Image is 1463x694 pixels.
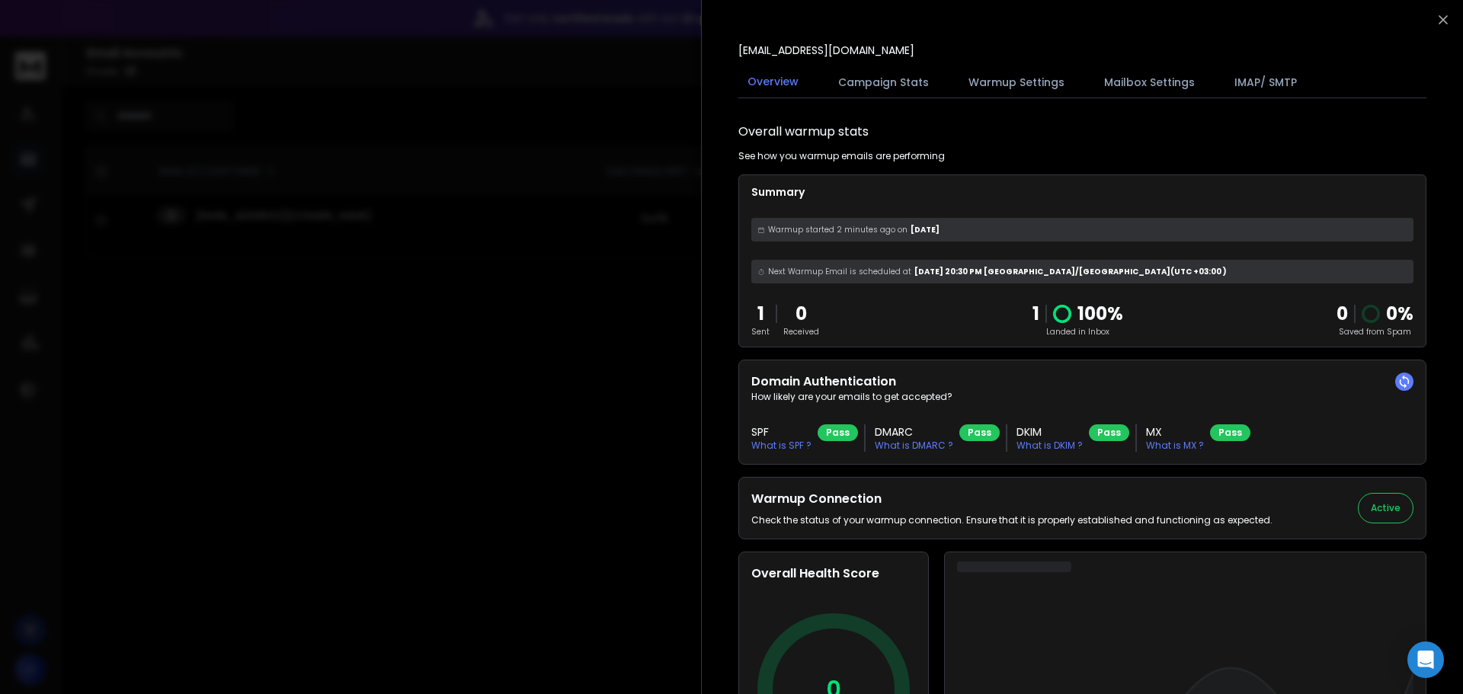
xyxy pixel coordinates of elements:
p: How likely are your emails to get accepted? [751,391,1413,403]
p: What is MX ? [1146,440,1204,452]
span: Next Warmup Email is scheduled at [768,266,911,277]
p: 1 [1032,302,1039,326]
button: Overview [738,65,808,100]
p: What is SPF ? [751,440,812,452]
h2: Warmup Connection [751,490,1273,508]
p: Check the status of your warmup connection. Ensure that it is properly established and functionin... [751,514,1273,526]
p: Saved from Spam [1337,326,1413,337]
p: 0 % [1386,302,1413,326]
div: [DATE] 20:30 PM [GEOGRAPHIC_DATA]/[GEOGRAPHIC_DATA] (UTC +03:00 ) [751,260,1413,283]
button: Campaign Stats [829,66,938,99]
div: Pass [1089,424,1129,441]
p: 100 % [1077,302,1123,326]
p: 0 [783,302,819,326]
h1: Overall warmup stats [738,123,869,141]
p: [EMAIL_ADDRESS][DOMAIN_NAME] [738,43,914,58]
button: IMAP/ SMTP [1225,66,1306,99]
div: Pass [1210,424,1250,441]
button: Warmup Settings [959,66,1074,99]
div: Open Intercom Messenger [1407,641,1444,678]
div: [DATE] [751,218,1413,241]
strong: 0 [1337,301,1348,326]
h2: Overall Health Score [751,564,916,583]
button: Active [1358,493,1413,523]
p: Summary [751,184,1413,200]
p: 1 [751,302,770,326]
button: Mailbox Settings [1095,66,1204,99]
p: What is DMARC ? [875,440,953,452]
p: Sent [751,326,770,337]
div: Pass [818,424,858,441]
h3: DMARC [875,424,953,440]
span: Warmup started 2 minutes ago on [768,224,908,235]
div: Pass [959,424,1000,441]
h3: SPF [751,424,812,440]
p: Received [783,326,819,337]
h3: DKIM [1016,424,1083,440]
h2: Domain Authentication [751,373,1413,391]
p: What is DKIM ? [1016,440,1083,452]
h3: MX [1146,424,1204,440]
p: Landed in Inbox [1032,326,1123,337]
p: See how you warmup emails are performing [738,150,945,162]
